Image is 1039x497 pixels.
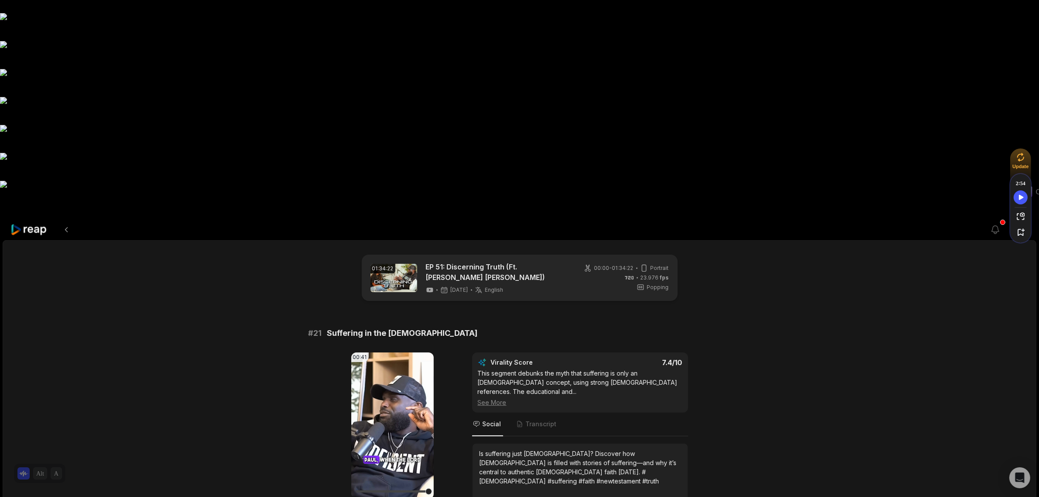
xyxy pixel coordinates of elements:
nav: Tabs [472,413,688,436]
span: fps [660,274,669,281]
div: Open Intercom Messenger [1009,467,1030,488]
span: [DATE] [451,286,468,293]
div: Virality Score [491,358,585,367]
span: Suffering in the [DEMOGRAPHIC_DATA] [327,327,478,339]
div: Is suffering just [DEMOGRAPHIC_DATA]? Discover how [DEMOGRAPHIC_DATA] is filled with stories of s... [480,449,681,486]
span: 00:00 - 01:34:22 [594,264,634,272]
span: # 21 [309,327,322,339]
span: 23.976 [641,274,669,282]
span: English [485,286,504,293]
a: EP 51: Discerning Truth (Ft. [PERSON_NAME] [PERSON_NAME]) [426,262,573,283]
div: This segment debunks the myth that suffering is only an [DEMOGRAPHIC_DATA] concept, using strong ... [478,369,682,407]
div: See More [478,398,682,407]
span: Social [483,420,501,428]
span: Popping [647,283,669,291]
div: 7.4 /10 [589,358,682,367]
span: Transcript [526,420,557,428]
span: Portrait [651,264,669,272]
